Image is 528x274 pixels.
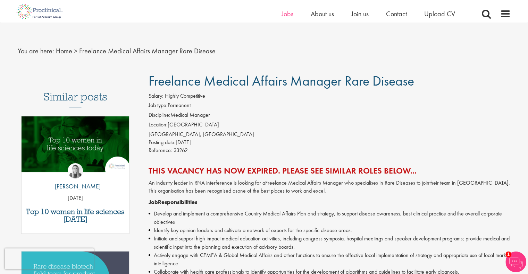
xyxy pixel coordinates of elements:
[154,227,352,234] span: Identify key opinion leaders and cultivate a network of experts for the specific disease areas.
[22,116,129,172] img: Top 10 women in life sciences today
[22,116,129,178] a: Link to a post
[149,101,168,109] label: Job type:
[149,121,511,131] li: [GEOGRAPHIC_DATA]
[18,46,54,55] span: You are here:
[311,9,334,18] a: About us
[386,9,407,18] a: Contact
[505,251,511,257] span: 1
[25,208,126,223] a: Top 10 women in life sciences [DATE]
[149,147,172,154] label: Reference:
[237,187,326,194] span: one of the best places to work and excel.
[56,46,72,55] a: breadcrumb link
[50,163,101,194] a: Hannah Burke [PERSON_NAME]
[50,182,101,191] p: [PERSON_NAME]
[282,9,293,18] a: Jobs
[154,210,502,226] span: Develop and implement a comprehensive Country Medical Affairs Plan and strategy, to support disea...
[165,92,205,99] span: Highly Competitive
[149,166,511,175] h2: This vacancy has now expired. Please see similar roles below...
[149,111,511,121] li: Medical Manager
[158,198,197,206] span: Responsibilities
[43,91,107,107] h3: Similar posts
[149,139,511,147] div: [DATE]
[5,248,94,269] iframe: reCAPTCHA
[154,251,510,267] span: Actively engage with CEMEA & Global Medical Affairs and other functions to ensure the effective l...
[149,72,414,90] span: Freelance Medical Affairs Manager Rare Disease
[149,179,510,194] span: their team in [GEOGRAPHIC_DATA]. This organisation has been recognised as
[79,46,216,55] span: Freelance Medical Affairs Manager Rare Disease
[149,101,511,111] li: Permanent
[351,9,369,18] a: Join us
[149,131,511,139] div: [GEOGRAPHIC_DATA], [GEOGRAPHIC_DATA]
[149,198,158,206] span: Job
[505,251,526,272] img: Chatbot
[174,147,188,154] span: 33262
[149,179,265,186] span: An industry leader in RNA interference is looking for a
[68,163,83,178] img: Hannah Burke
[149,111,170,119] label: Discipline:
[424,9,455,18] a: Upload CV
[265,179,429,186] span: Freelance Medical Affairs Manager who specialises in Rare Diseases to join
[149,92,164,100] label: Salary:
[74,46,77,55] span: >
[22,194,129,202] p: [DATE]
[149,121,168,129] label: Location:
[149,139,176,146] span: Posting date:
[154,235,510,250] span: Initiate and support high impact medical education activities, including congress symposia, hospi...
